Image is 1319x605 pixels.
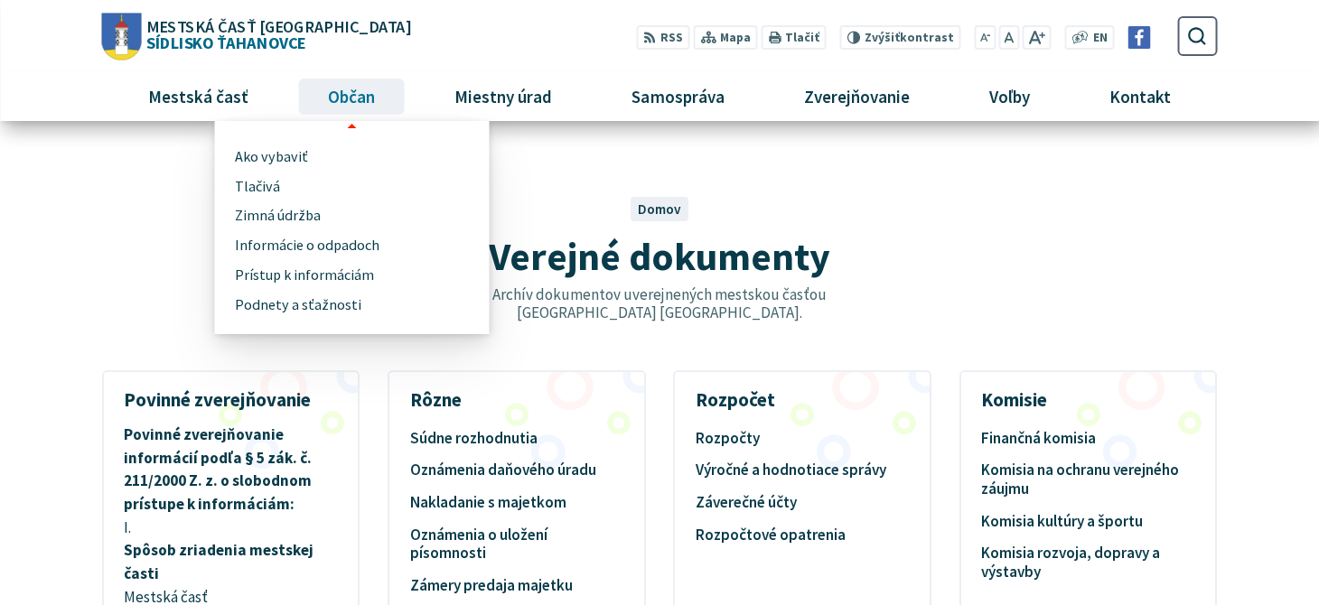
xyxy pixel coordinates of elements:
a: Komisia kultúry a športu [981,507,1194,535]
a: Rozpočty [696,423,909,452]
strong: Povinné zverejňovanie informácií podľa § 5 zák. č. 211/2000 Z. z. o slobodnom prístupe k informác... [124,424,312,514]
a: Mestská časť [116,72,282,121]
a: Súdne rozhodnutia [410,423,623,452]
a: Prístup k informáciám [235,261,468,291]
span: Tlačiť [785,31,819,45]
a: Záverečné účty [696,488,909,517]
a: Tlačivá [235,172,468,201]
a: Rozpočtové opatrenia [696,520,909,549]
button: Zväčšiť veľkosť písma [1023,25,1051,50]
a: Oznámenia daňového úradu [410,456,623,485]
span: Mestská časť [142,72,256,121]
a: RSS [636,25,689,50]
a: Komisia rozvoja, dopravy a výstavby [981,539,1194,586]
a: Kontakt [1076,72,1203,121]
h3: Rozpočet [675,372,930,423]
a: Zverejňovanie [771,72,942,121]
span: kontrast [865,31,954,45]
a: Podnety a sťažnosti [235,291,468,321]
span: Voľby [982,72,1036,121]
p: Archív dokumentov uverejnených mestskou časťou [GEOGRAPHIC_DATA] [GEOGRAPHIC_DATA]. [454,285,865,322]
span: Informácie o odpadoch [235,231,379,261]
a: Oznámenia o uložení písomnosti [410,520,623,567]
span: Zvýšiť [865,30,900,45]
a: Komisia na ochranu verejného záujmu [981,456,1194,503]
button: Zvýšiťkontrast [840,25,960,50]
span: Tlačivá [235,172,280,201]
a: Voľby [956,72,1062,121]
a: Domov [638,200,681,218]
span: Ako vybaviť [235,142,308,172]
strong: Spôsob zriadenia mestskej časti [124,540,313,583]
a: Informácie o odpadoch [235,231,468,261]
button: Zmenšiť veľkosť písma [974,25,996,50]
span: Zimná údržba [235,201,321,231]
a: Logo Sídlisko Ťahanovce, prejsť na domovskú stránku. [102,13,411,60]
a: Zimná údržba [235,201,468,231]
a: Nakladanie s majetkom [410,488,623,517]
span: Miestny úrad [448,72,559,121]
h3: Rôzne [389,372,644,423]
span: Sídlisko Ťahanovce [141,18,410,51]
a: Zámery predaja majetku [410,571,623,600]
a: Finančná komisia [981,423,1194,452]
a: Ako vybaviť [235,142,468,172]
a: Výročné a hodnotiace správy [696,456,909,485]
a: Občan [295,72,408,121]
span: RSS [660,29,683,48]
a: EN [1088,29,1112,48]
span: Prístup k informáciám [235,261,374,291]
img: Prejsť na domovskú stránku [102,13,142,60]
a: Samospráva [599,72,757,121]
span: Občan [322,72,382,121]
h3: Povinné zverejňovanie [104,372,359,423]
span: Verejné dokumenty [489,231,830,281]
h3: Komisie [961,372,1216,423]
span: Podnety a sťažnosti [235,291,361,321]
span: EN [1093,29,1108,48]
p: I. [124,517,337,540]
span: Kontakt [1102,72,1177,121]
span: Mapa [720,29,751,48]
button: Nastaviť pôvodnú veľkosť písma [999,25,1019,50]
a: Miestny úrad [422,72,585,121]
span: Samospráva [625,72,731,121]
a: Mapa [693,25,757,50]
img: Prejsť na Facebook stránku [1128,26,1151,49]
span: Mestská časť [GEOGRAPHIC_DATA] [146,18,410,34]
span: Zverejňovanie [797,72,916,121]
button: Tlačiť [761,25,826,50]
